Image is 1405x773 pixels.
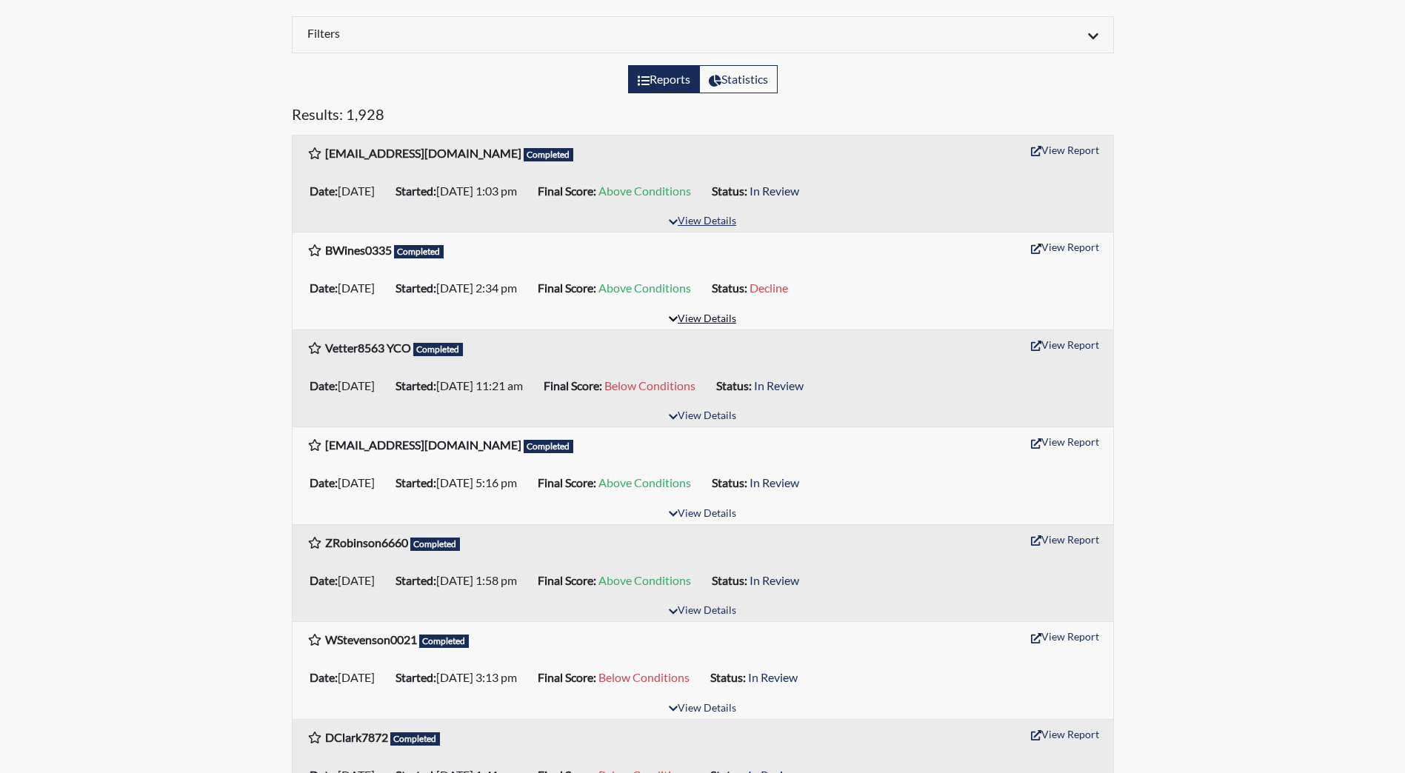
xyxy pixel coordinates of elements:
span: Above Conditions [598,184,691,198]
b: Started: [396,184,436,198]
li: [DATE] [304,179,390,203]
b: Date: [310,281,338,295]
b: Final Score: [538,184,596,198]
button: View Details [662,406,743,426]
button: View Details [662,309,743,329]
b: [EMAIL_ADDRESS][DOMAIN_NAME] [325,438,521,452]
span: Completed [419,635,470,648]
b: Status: [712,184,747,198]
button: View Details [662,601,743,621]
b: Status: [712,475,747,489]
button: View Details [662,699,743,719]
span: In Review [750,475,799,489]
b: Status: [716,378,752,392]
b: Status: [712,281,747,295]
button: View Report [1024,138,1106,161]
button: View Report [1024,333,1106,356]
label: View statistics about completed interviews [699,65,778,93]
li: [DATE] [304,276,390,300]
span: Below Conditions [604,378,695,392]
b: Status: [710,670,746,684]
li: [DATE] 5:16 pm [390,471,532,495]
button: View Report [1024,723,1106,746]
b: Started: [396,281,436,295]
span: Above Conditions [598,475,691,489]
button: View Report [1024,528,1106,551]
b: Started: [396,475,436,489]
span: Above Conditions [598,281,691,295]
b: [EMAIL_ADDRESS][DOMAIN_NAME] [325,146,521,160]
span: Completed [524,440,574,453]
button: View Details [662,212,743,232]
span: Completed [390,732,441,746]
span: In Review [750,184,799,198]
b: Started: [396,378,436,392]
button: View Report [1024,625,1106,648]
div: Click to expand/collapse filters [296,26,1109,44]
span: Completed [410,538,461,551]
b: Final Score: [538,670,596,684]
label: View the list of reports [628,65,700,93]
span: Below Conditions [598,670,690,684]
li: [DATE] 11:21 am [390,374,538,398]
span: Completed [413,343,464,356]
li: [DATE] 2:34 pm [390,276,532,300]
span: Completed [524,148,574,161]
b: Started: [396,670,436,684]
span: In Review [754,378,804,392]
button: View Report [1024,430,1106,453]
b: Status: [712,573,747,587]
b: Final Score: [544,378,602,392]
span: Decline [750,281,788,295]
li: [DATE] [304,569,390,592]
b: Date: [310,670,338,684]
b: Final Score: [538,573,596,587]
b: Final Score: [538,281,596,295]
button: View Report [1024,235,1106,258]
b: Final Score: [538,475,596,489]
b: Date: [310,378,338,392]
b: Started: [396,573,436,587]
li: [DATE] 1:58 pm [390,569,532,592]
b: BWines0335 [325,243,392,257]
li: [DATE] [304,471,390,495]
b: WStevenson0021 [325,632,417,646]
li: [DATE] 3:13 pm [390,666,532,689]
h6: Filters [307,26,692,40]
b: Date: [310,573,338,587]
b: Date: [310,475,338,489]
span: Above Conditions [598,573,691,587]
li: [DATE] [304,666,390,689]
span: In Review [748,670,798,684]
b: Vetter8563 YCO [325,341,411,355]
button: View Details [662,504,743,524]
span: In Review [750,573,799,587]
li: [DATE] 1:03 pm [390,179,532,203]
b: DClark7872 [325,730,388,744]
span: Completed [394,245,444,258]
b: ZRobinson6660 [325,535,408,549]
h5: Results: 1,928 [292,105,1114,129]
b: Date: [310,184,338,198]
li: [DATE] [304,374,390,398]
